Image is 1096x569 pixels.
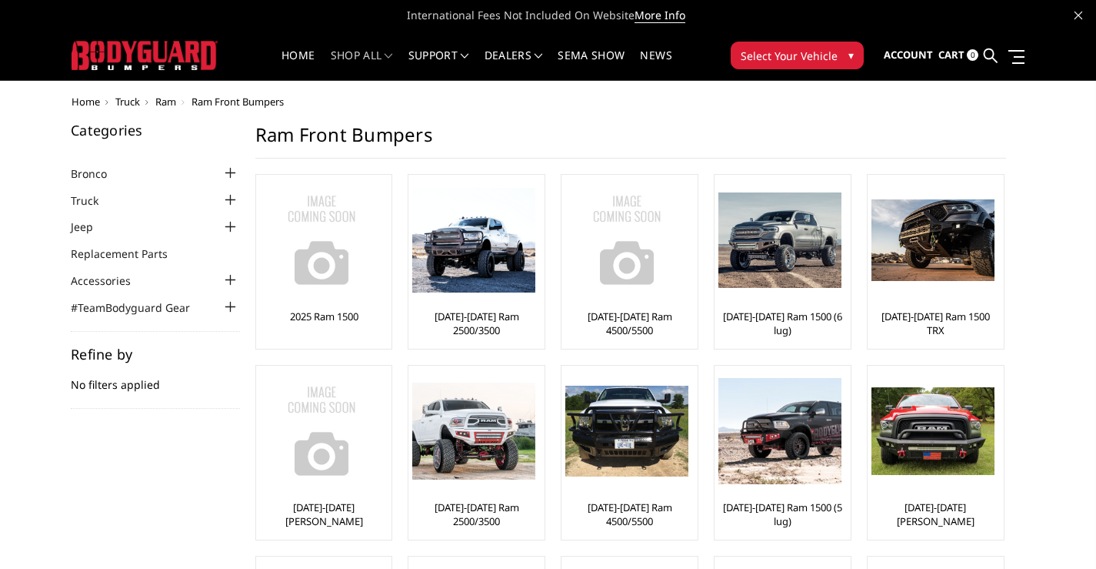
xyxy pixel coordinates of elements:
[565,500,694,528] a: [DATE]-[DATE] Ram 4500/5500
[331,50,393,80] a: shop all
[848,47,854,63] span: ▾
[635,8,685,23] a: More Info
[71,123,240,137] h5: Categories
[71,166,126,182] a: Bronco
[71,192,118,209] a: Truck
[884,35,933,76] a: Account
[565,179,688,302] img: No Image
[260,179,383,302] img: No Image
[72,95,100,109] a: Home
[412,310,541,337] a: [DATE]-[DATE] Ram 2500/3500
[260,370,388,493] a: No Image
[938,35,978,76] a: Cart 0
[192,95,284,109] span: Ram Front Bumpers
[565,310,694,337] a: [DATE]-[DATE] Ram 4500/5500
[71,273,150,289] a: Accessories
[485,50,543,80] a: Dealers
[884,48,933,62] span: Account
[967,49,978,61] span: 0
[290,310,358,323] a: 2025 Ram 1500
[741,48,838,64] span: Select Your Vehicle
[558,50,625,80] a: SEMA Show
[281,50,315,80] a: Home
[718,310,847,337] a: [DATE]-[DATE] Ram 1500 (6 lug)
[260,179,388,302] a: No Image
[71,347,240,409] div: No filters applied
[255,123,1006,159] h1: Ram Front Bumpers
[115,95,140,109] a: Truck
[260,370,383,493] img: No Image
[408,50,469,80] a: Support
[412,500,541,528] a: [DATE]-[DATE] Ram 2500/3500
[71,219,112,235] a: Jeep
[72,41,218,69] img: BODYGUARD BUMPERS
[71,300,209,316] a: #TeamBodyguard Gear
[640,50,671,80] a: News
[155,95,176,109] a: Ram
[731,42,864,69] button: Select Your Vehicle
[718,500,847,528] a: [DATE]-[DATE] Ram 1500 (5 lug)
[871,310,1000,337] a: [DATE]-[DATE] Ram 1500 TRX
[71,246,187,262] a: Replacement Parts
[871,500,1000,528] a: [DATE]-[DATE] [PERSON_NAME]
[260,500,388,528] a: [DATE]-[DATE] [PERSON_NAME]
[71,347,240,361] h5: Refine by
[565,179,694,302] a: No Image
[938,48,964,62] span: Cart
